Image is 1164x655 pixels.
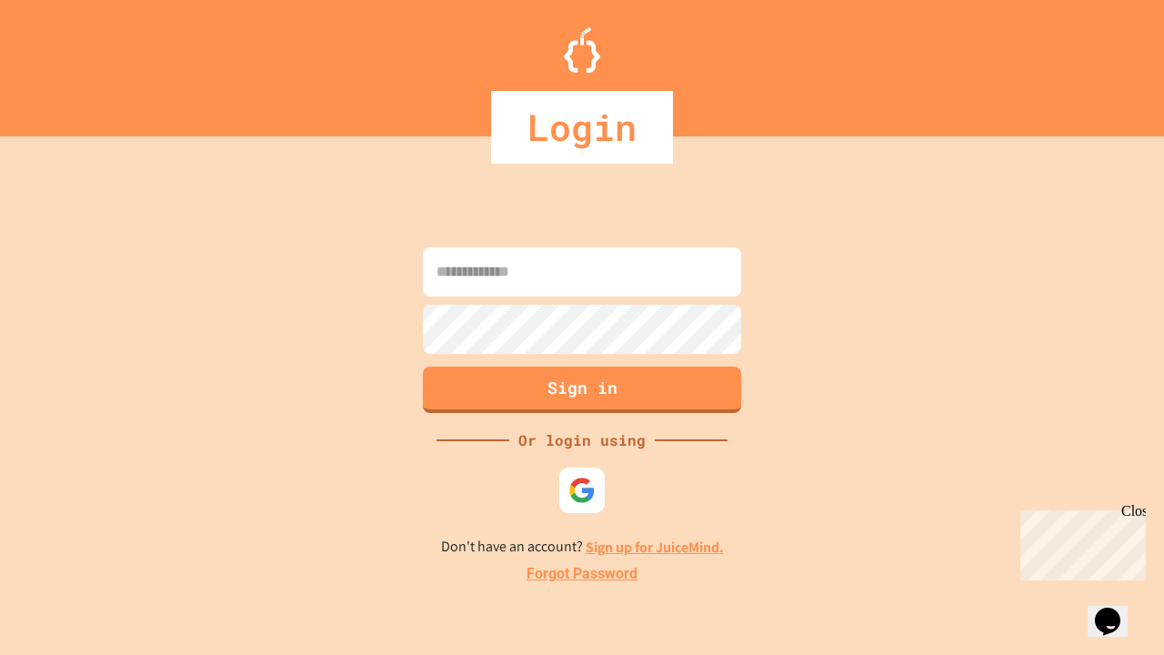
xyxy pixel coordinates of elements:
img: google-icon.svg [568,477,596,504]
div: Login [491,91,673,164]
p: Don't have an account? [441,536,724,559]
div: Or login using [509,429,655,451]
iframe: chat widget [1013,503,1146,580]
a: Sign up for JuiceMind. [586,538,724,557]
div: Chat with us now!Close [7,7,125,116]
a: Forgot Password [527,563,637,585]
button: Sign in [423,367,741,413]
iframe: chat widget [1088,582,1146,637]
img: Logo.svg [564,27,600,73]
